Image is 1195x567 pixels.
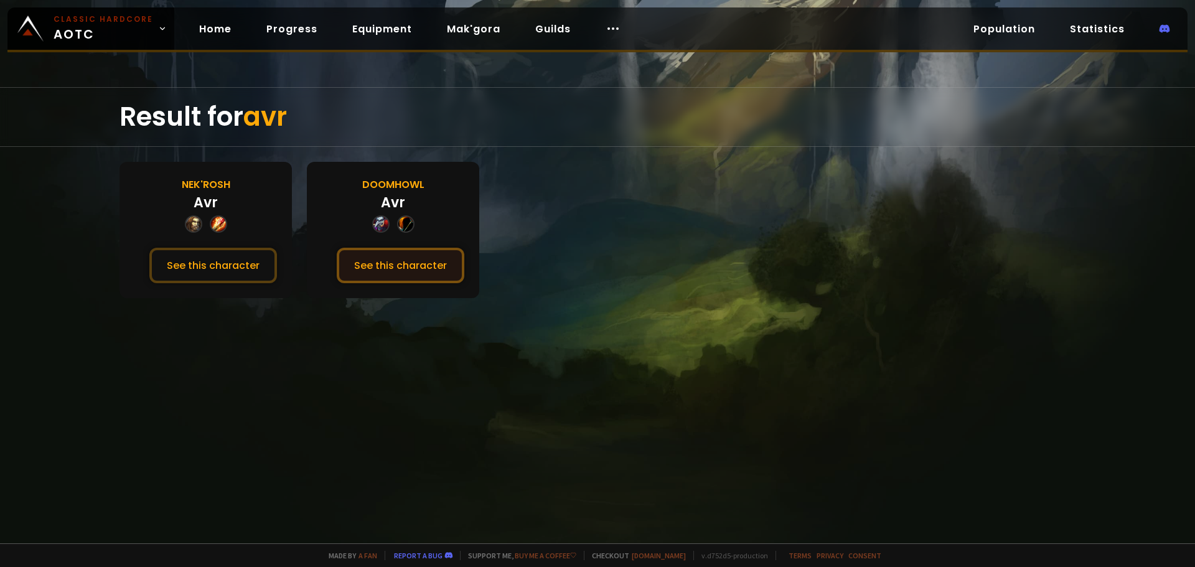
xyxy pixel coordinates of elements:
div: Avr [194,192,218,213]
a: Guilds [525,16,581,42]
button: See this character [149,248,277,283]
span: Checkout [584,551,686,560]
a: Classic HardcoreAOTC [7,7,174,50]
span: AOTC [54,14,153,44]
a: Privacy [817,551,843,560]
div: Nek'Rosh [182,177,230,192]
a: Buy me a coffee [515,551,576,560]
a: Mak'gora [437,16,510,42]
a: Equipment [342,16,422,42]
a: Terms [789,551,812,560]
a: Population [963,16,1045,42]
span: avr [243,98,287,135]
a: Consent [848,551,881,560]
a: Home [189,16,241,42]
div: Avr [381,192,405,213]
a: a fan [358,551,377,560]
a: Statistics [1060,16,1135,42]
a: Report a bug [394,551,443,560]
div: Result for [119,88,1075,146]
span: v. d752d5 - production [693,551,768,560]
button: See this character [337,248,464,283]
span: Support me, [460,551,576,560]
small: Classic Hardcore [54,14,153,25]
div: Doomhowl [362,177,424,192]
a: [DOMAIN_NAME] [632,551,686,560]
span: Made by [321,551,377,560]
a: Progress [256,16,327,42]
